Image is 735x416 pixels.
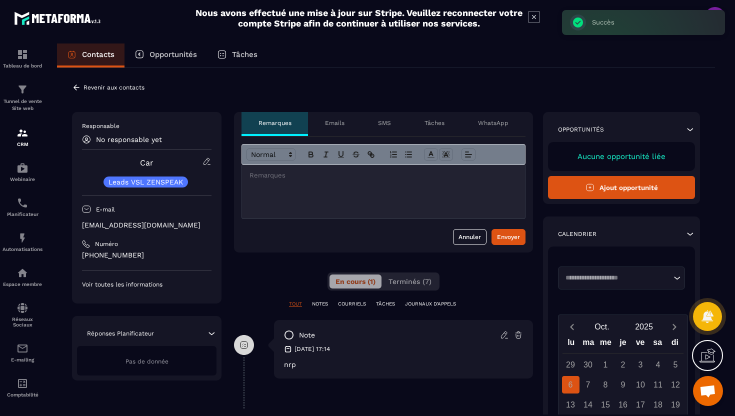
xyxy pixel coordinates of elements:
button: Open years overlay [623,318,665,335]
span: En cours (1) [335,277,375,285]
button: Envoyer [491,229,525,245]
a: social-networksocial-networkRéseaux Sociaux [2,294,42,335]
div: 12 [667,376,684,393]
a: Opportunités [124,43,207,67]
a: schedulerschedulerPlanificateur [2,189,42,224]
img: formation [16,83,28,95]
p: Aucune opportunité liée [558,152,685,161]
p: No responsable yet [96,135,162,143]
button: Annuler [453,229,486,245]
p: Webinaire [2,176,42,182]
a: Contacts [57,43,124,67]
p: Tâches [424,119,444,127]
img: automations [16,267,28,279]
div: 30 [579,356,597,373]
div: 5 [667,356,684,373]
div: 15 [597,396,614,413]
div: 8 [597,376,614,393]
button: Next month [665,320,683,333]
div: 18 [649,396,667,413]
p: Voir toutes les informations [82,280,211,288]
input: Search for option [562,273,671,283]
button: Ajout opportunité [548,176,695,199]
button: Terminés (7) [382,274,437,288]
p: TÂCHES [376,300,395,307]
p: Planificateur [2,211,42,217]
p: SMS [378,119,391,127]
div: ve [631,335,649,353]
p: Calendrier [558,230,596,238]
p: E-mailing [2,357,42,362]
p: Contacts [82,50,114,59]
div: 16 [614,396,632,413]
p: [DATE] 17:14 [294,345,330,353]
p: [PHONE_NUMBER] [82,250,211,260]
div: 7 [579,376,597,393]
a: accountantaccountantComptabilité [2,370,42,405]
p: Leads VSL ZENSPEAK [108,178,183,185]
p: Numéro [95,240,118,248]
img: email [16,342,28,354]
p: Responsable [82,122,211,130]
img: logo [14,9,104,27]
p: Opportunités [149,50,197,59]
div: Ouvrir le chat [693,376,723,406]
img: formation [16,127,28,139]
div: 4 [649,356,667,373]
p: E-mail [96,205,115,213]
a: automationsautomationsAutomatisations [2,224,42,259]
a: formationformationCRM [2,119,42,154]
img: scheduler [16,197,28,209]
p: note [299,330,315,340]
p: NOTES [312,300,328,307]
p: JOURNAUX D'APPELS [405,300,456,307]
button: Open months overlay [581,318,623,335]
div: je [614,335,632,353]
a: Tâches [207,43,267,67]
div: 17 [632,396,649,413]
div: lu [562,335,580,353]
p: Tâches [232,50,257,59]
img: social-network [16,302,28,314]
p: COURRIELS [338,300,366,307]
div: Search for option [558,266,685,289]
div: di [666,335,683,353]
span: Pas de donnée [125,358,168,365]
p: Comptabilité [2,392,42,397]
div: me [597,335,614,353]
div: 19 [667,396,684,413]
img: automations [16,162,28,174]
a: automationsautomationsEspace membre [2,259,42,294]
h2: Nous avons effectué une mise à jour sur Stripe. Veuillez reconnecter votre compte Stripe afin de ... [195,7,523,28]
div: 6 [562,376,579,393]
a: formationformationTableau de bord [2,41,42,76]
div: 14 [579,396,597,413]
div: ma [580,335,597,353]
img: formation [16,48,28,60]
p: Réponses Planificateur [87,329,154,337]
p: Réseaux Sociaux [2,316,42,327]
div: sa [649,335,666,353]
a: emailemailE-mailing [2,335,42,370]
p: CRM [2,141,42,147]
img: automations [16,232,28,244]
div: 2 [614,356,632,373]
div: 11 [649,376,667,393]
p: nrp [284,360,523,368]
p: Tunnel de vente Site web [2,98,42,112]
button: En cours (1) [329,274,381,288]
div: 9 [614,376,632,393]
p: Opportunités [558,125,604,133]
a: automationsautomationsWebinaire [2,154,42,189]
div: Envoyer [497,232,520,242]
div: 1 [597,356,614,373]
p: Revenir aux contacts [83,84,144,91]
p: Tableau de bord [2,63,42,68]
p: Remarques [258,119,291,127]
div: 3 [632,356,649,373]
div: 29 [562,356,579,373]
button: Previous month [562,320,581,333]
p: Automatisations [2,246,42,252]
a: formationformationTunnel de vente Site web [2,76,42,119]
img: accountant [16,377,28,389]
